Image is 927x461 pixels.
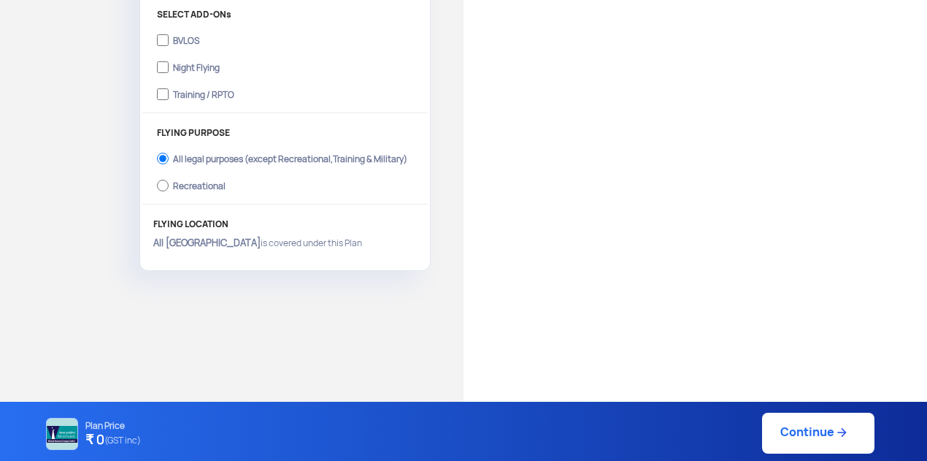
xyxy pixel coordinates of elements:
[173,90,234,96] div: Training / RPTO
[173,181,226,187] div: Recreational
[173,154,407,160] div: All legal purposes (except Recreational,Training & Military)
[46,418,78,450] img: NATIONAL
[834,425,849,440] img: ic_arrow_forward_blue.svg
[153,237,417,250] p: is covered under this Plan
[85,431,141,450] h4: ₹ 0
[173,63,220,69] div: Night Flying
[157,84,169,104] input: Training / RPTO
[153,219,417,229] p: FLYING LOCATION
[85,421,141,431] p: Plan Price
[157,57,169,77] input: Night Flying
[157,9,413,20] p: SELECT ADD-ONs
[173,36,199,42] div: BVLOS
[104,431,141,450] span: (GST inc)
[153,237,261,249] strong: All [GEOGRAPHIC_DATA]
[157,175,169,196] input: Recreational
[157,128,413,138] p: FLYING PURPOSE
[762,413,874,454] a: Continue
[157,30,169,50] input: BVLOS
[157,148,169,169] input: All legal purposes (except Recreational,Training & Military)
